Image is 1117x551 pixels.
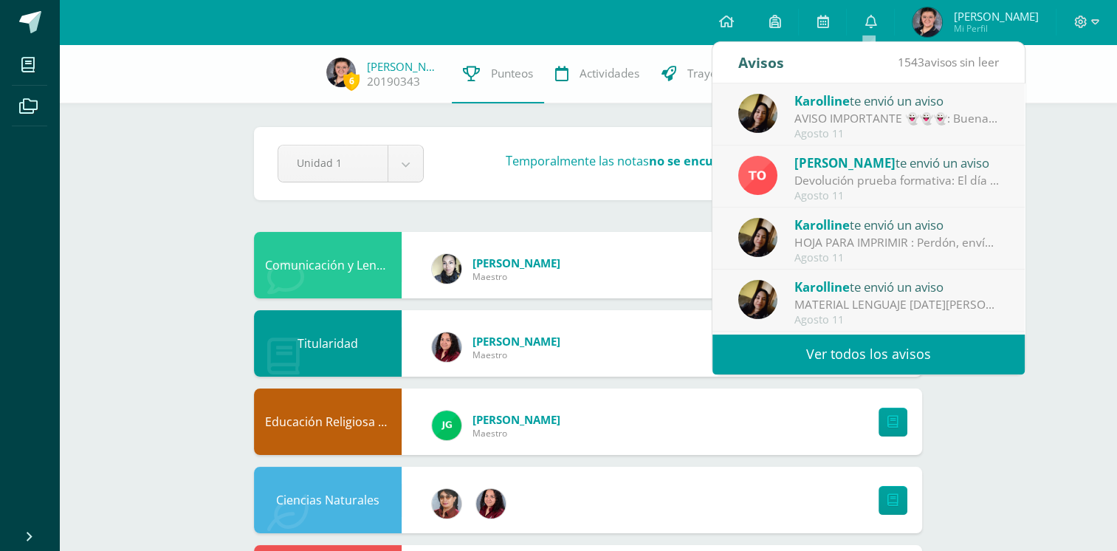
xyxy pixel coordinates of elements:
[794,154,896,171] span: [PERSON_NAME]
[254,310,402,377] div: Titularidad
[491,66,533,81] span: Punteos
[472,270,560,283] span: Maestro
[297,146,369,180] span: Unidad 1
[794,277,1000,296] div: te envió un aviso
[278,146,423,182] a: Unidad 1
[794,314,1000,326] div: Agosto 11
[794,190,1000,202] div: Agosto 11
[794,296,1000,313] div: MATERIAL LENGUAJE MIÉRCOLES 13 DE AGOSTO : Buenas tardes estimados alumnos. Envío documento que d...
[650,44,757,103] a: Trayectoria
[254,467,402,533] div: Ciencias Naturales
[738,42,784,83] div: Avisos
[472,427,560,439] span: Maestro
[432,411,461,440] img: 3da61d9b1d2c0c7b8f7e89c78bbce001.png
[794,110,1000,127] div: AVISO IMPORTANTE 👻👻👻: Buenas tardes chicos!! No olviden trabajar en plataforma Progrentis. Gracias
[794,252,1000,264] div: Agosto 11
[367,59,441,74] a: [PERSON_NAME]
[649,153,825,169] strong: no se encuentran disponibles
[472,256,560,270] span: [PERSON_NAME]
[432,254,461,284] img: 119c9a59dca757fc394b575038654f60.png
[472,334,560,349] span: [PERSON_NAME]
[472,349,560,361] span: Maestro
[367,74,420,89] a: 20190343
[953,9,1038,24] span: [PERSON_NAME]
[898,54,999,70] span: avisos sin leer
[452,44,544,103] a: Punteos
[254,389,402,455] div: Educación Religiosa Escolar
[687,66,746,81] span: Trayectoria
[712,334,1025,374] a: Ver todos los avisos
[794,216,850,233] span: Karolline
[953,22,1038,35] span: Mi Perfil
[898,54,924,70] span: 1543
[432,489,461,519] img: 62738a800ecd8b6fa95d10d0b85c3dbc.png
[472,412,560,427] span: [PERSON_NAME]
[738,156,777,195] img: 756ce12fb1b4cf9faf9189d656ca7749.png
[794,91,1000,110] div: te envió un aviso
[544,44,650,103] a: Actividades
[738,94,777,133] img: fb79f5a91a3aae58e4c0de196cfe63c7.png
[254,232,402,298] div: Comunicación y Lenguaje, Idioma Extranjero Inglés
[738,280,777,319] img: fb79f5a91a3aae58e4c0de196cfe63c7.png
[326,58,356,87] img: 34b7bb1faa746cc9726c0c91e4880e52.png
[794,278,850,295] span: Karolline
[794,153,1000,172] div: te envió un aviso
[912,7,942,37] img: 34b7bb1faa746cc9726c0c91e4880e52.png
[794,234,1000,251] div: HOJA PARA IMPRIMIR : Perdón, envío documento para impresión. Gracias.
[794,128,1000,140] div: Agosto 11
[432,332,461,362] img: 7420dd8cffec07cce464df0021f01d4a.png
[794,172,1000,189] div: Devolución prueba formativa: El día de hoy se devuelve prueba formativa, se da la opción de traer...
[343,72,360,90] span: 6
[738,218,777,257] img: fb79f5a91a3aae58e4c0de196cfe63c7.png
[476,489,506,519] img: 7420dd8cffec07cce464df0021f01d4a.png
[580,66,639,81] span: Actividades
[794,215,1000,234] div: te envió un aviso
[794,92,850,109] span: Karolline
[506,153,828,169] h3: Temporalmente las notas .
